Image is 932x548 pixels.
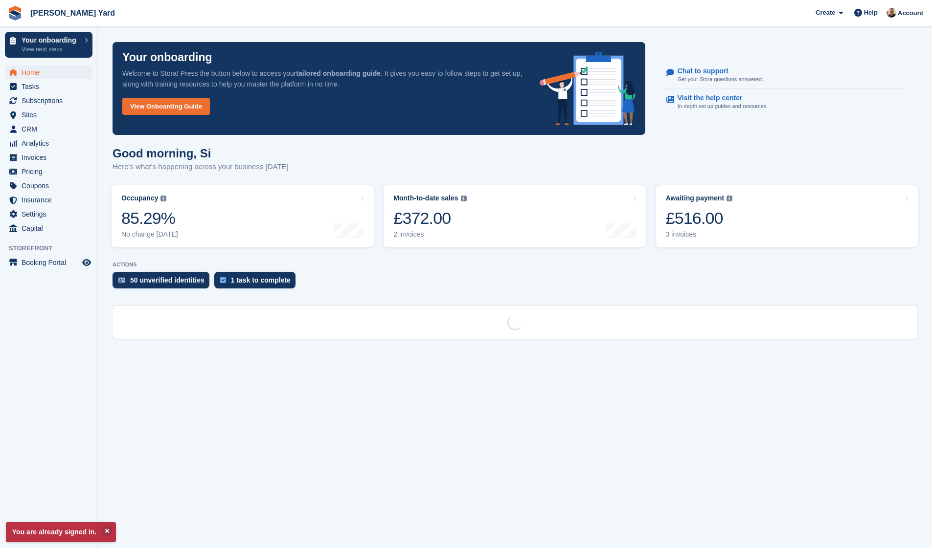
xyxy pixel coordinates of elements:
[8,6,23,21] img: stora-icon-8386f47178a22dfd0bd8f6a31ec36ba5ce8667c1dd55bd0f319d3a0aa187defe.svg
[122,98,210,115] a: View Onboarding Guide
[22,256,80,269] span: Booking Portal
[666,62,908,89] a: Chat to support Get your Stora questions answered.
[160,196,166,201] img: icon-info-grey-7440780725fd019a000dd9b08b2336e03edf1995a4989e88bcd33f0948082b44.svg
[113,147,289,160] h1: Good morning, Si
[113,161,289,173] p: Here's what's happening across your business [DATE]
[5,151,92,164] a: menu
[118,277,125,283] img: verify_identity-adf6edd0f0f0b5bbfe63781bf79b02c33cf7c696d77639b501bdc392416b5a36.svg
[5,136,92,150] a: menu
[113,272,214,293] a: 50 unverified identities
[130,276,205,284] div: 50 unverified identities
[393,194,458,202] div: Month-to-date sales
[5,66,92,79] a: menu
[9,243,97,253] span: Storefront
[121,194,158,202] div: Occupancy
[113,262,917,268] p: ACTIONS
[666,230,733,239] div: 3 invoices
[5,165,92,178] a: menu
[5,94,92,108] a: menu
[22,37,80,44] p: Your onboarding
[22,165,80,178] span: Pricing
[678,94,760,102] p: Visit the help center
[666,208,733,228] div: £516.00
[864,8,878,18] span: Help
[5,221,92,235] a: menu
[5,122,92,136] a: menu
[666,194,725,202] div: Awaiting payment
[22,207,80,221] span: Settings
[22,94,80,108] span: Subscriptions
[6,522,116,542] p: You are already signed in.
[26,5,119,21] a: [PERSON_NAME] Yard
[678,102,768,110] p: In-depth set up guides and resources.
[214,272,300,293] a: 1 task to complete
[122,68,524,89] p: Welcome to Stora! Press the button below to access your . It gives you easy to follow steps to ge...
[231,276,291,284] div: 1 task to complete
[5,256,92,269] a: menu
[384,185,646,247] a: Month-to-date sales £372.00 2 invoices
[22,151,80,164] span: Invoices
[22,108,80,122] span: Sites
[22,179,80,193] span: Coupons
[393,208,466,228] div: £372.00
[461,196,467,201] img: icon-info-grey-7440780725fd019a000dd9b08b2336e03edf1995a4989e88bcd33f0948082b44.svg
[816,8,835,18] span: Create
[121,208,178,228] div: 85.29%
[121,230,178,239] div: No change [DATE]
[22,66,80,79] span: Home
[22,122,80,136] span: CRM
[112,185,374,247] a: Occupancy 85.29% No change [DATE]
[5,108,92,122] a: menu
[678,67,755,75] p: Chat to support
[122,52,212,63] p: Your onboarding
[727,196,732,201] img: icon-info-grey-7440780725fd019a000dd9b08b2336e03edf1995a4989e88bcd33f0948082b44.svg
[5,179,92,193] a: menu
[540,52,636,125] img: onboarding-info-6c161a55d2c0e0a8cae90662b2fe09162a5109e8cc188191df67fb4f79e88e88.svg
[393,230,466,239] div: 2 invoices
[656,185,918,247] a: Awaiting payment £516.00 3 invoices
[5,193,92,207] a: menu
[678,75,763,84] p: Get your Stora questions answered.
[666,89,908,115] a: Visit the help center In-depth set up guides and resources.
[887,8,896,18] img: Si Allen
[22,193,80,207] span: Insurance
[5,80,92,93] a: menu
[22,136,80,150] span: Analytics
[898,8,923,18] span: Account
[5,207,92,221] a: menu
[5,32,92,58] a: Your onboarding View next steps
[220,277,226,283] img: task-75834270c22a3079a89374b754ae025e5fb1db73e45f91037f5363f120a921f8.svg
[22,80,80,93] span: Tasks
[81,257,92,268] a: Preview store
[22,45,80,54] p: View next steps
[296,69,381,77] strong: tailored onboarding guide
[22,221,80,235] span: Capital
